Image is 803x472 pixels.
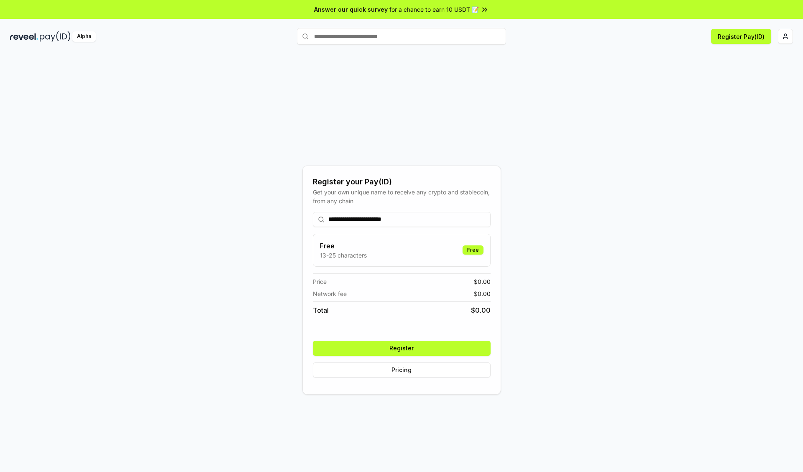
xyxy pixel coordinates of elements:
[313,277,327,286] span: Price
[313,289,347,298] span: Network fee
[313,188,491,205] div: Get your own unique name to receive any crypto and stablecoin, from any chain
[471,305,491,315] span: $ 0.00
[389,5,479,14] span: for a chance to earn 10 USDT 📝
[320,241,367,251] h3: Free
[320,251,367,260] p: 13-25 characters
[463,245,483,255] div: Free
[474,277,491,286] span: $ 0.00
[313,362,491,378] button: Pricing
[711,29,771,44] button: Register Pay(ID)
[40,31,71,42] img: pay_id
[72,31,96,42] div: Alpha
[474,289,491,298] span: $ 0.00
[313,305,329,315] span: Total
[314,5,388,14] span: Answer our quick survey
[313,341,491,356] button: Register
[313,176,491,188] div: Register your Pay(ID)
[10,31,38,42] img: reveel_dark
